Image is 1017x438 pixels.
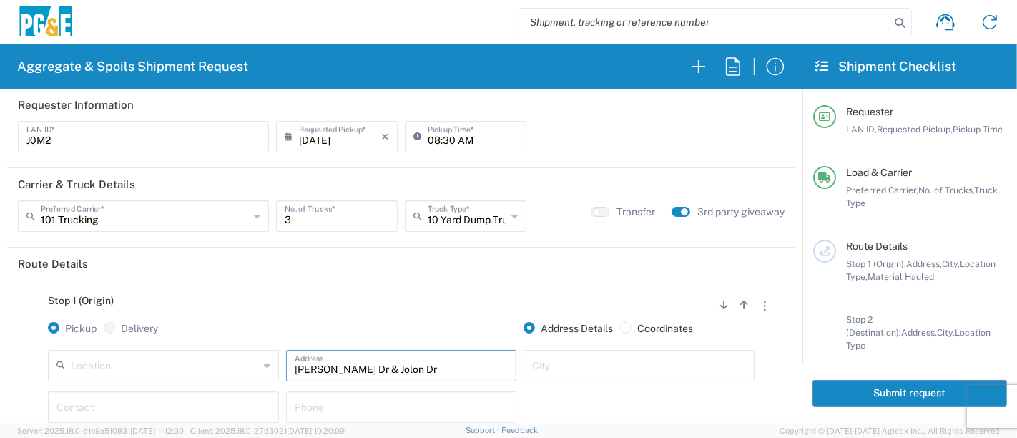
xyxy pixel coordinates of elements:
label: 3rd party giveaway [697,205,785,218]
span: Stop 1 (Origin): [846,258,906,269]
input: Shipment, tracking or reference number [519,9,890,36]
span: City, [942,258,960,269]
span: Copyright © [DATE]-[DATE] Agistix Inc., All Rights Reserved [780,424,1000,437]
span: Route Details [846,240,908,252]
span: Server: 2025.18.0-d1e9a510831 [17,427,184,435]
span: Address, [901,327,937,338]
h2: Requester Information [18,98,134,112]
span: Load & Carrier [846,167,912,178]
h2: Shipment Checklist [815,58,956,75]
a: Support [466,426,501,434]
button: Submit request [812,380,1007,407]
span: Requester [846,106,893,117]
span: No. of Trucks, [918,185,974,195]
span: LAN ID, [846,124,877,135]
h2: Route Details [18,257,88,271]
span: Stop 1 (Origin) [48,295,114,306]
span: [DATE] 10:20:09 [287,427,345,435]
span: City, [937,327,955,338]
label: Address Details [524,322,613,335]
h2: Carrier & Truck Details [18,177,135,192]
span: Material Hauled [868,271,934,282]
label: Transfer [616,205,656,218]
img: pge [17,6,74,39]
span: Preferred Carrier, [846,185,918,195]
i: × [381,125,389,148]
h2: Aggregate & Spoils Shipment Request [17,58,248,75]
span: Client: 2025.18.0-27d3021 [190,427,345,435]
span: [DATE] 11:12:30 [130,427,184,435]
label: Coordinates [620,322,693,335]
span: Pickup Time [953,124,1003,135]
a: Feedback [501,426,538,434]
span: Address, [906,258,942,269]
span: Requested Pickup, [877,124,953,135]
span: Stop 2 (Destination): [846,314,901,338]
